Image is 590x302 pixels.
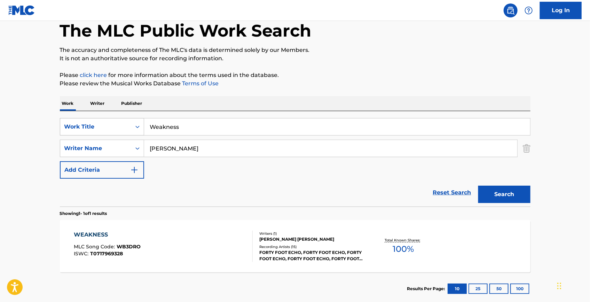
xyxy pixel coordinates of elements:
[523,140,530,157] img: Delete Criterion
[74,231,141,239] div: WEAKNESS
[119,96,144,111] p: Publisher
[117,243,141,250] span: WB3DRO
[540,2,582,19] a: Log In
[8,5,35,15] img: MLC Logo
[60,220,530,272] a: WEAKNESSMLC Song Code:WB3DROISWC:T0717969328Writers (1)[PERSON_NAME] [PERSON_NAME]Recording Artis...
[407,286,447,292] p: Results Per Page:
[489,284,509,294] button: 50
[130,166,139,174] img: 9d2ae6d4665cec9f34b9.svg
[259,244,364,249] div: Recording Artists ( 15 )
[557,276,561,296] div: Drag
[393,243,414,255] span: 100 %
[469,284,488,294] button: 25
[259,231,364,236] div: Writers ( 1 )
[525,6,533,15] img: help
[510,284,529,294] button: 100
[259,249,364,262] div: FORTY FOOT ECHO, FORTY FOOT ECHO, FORTY FOOT ECHO, FORTY FOOT ECHO, FORTY FOOT ECHO
[385,238,422,243] p: Total Known Shares:
[430,185,475,200] a: Reset Search
[90,250,123,257] span: T0717969328
[60,20,312,41] h1: The MLC Public Work Search
[88,96,107,111] p: Writer
[555,269,590,302] iframe: Chat Widget
[60,79,530,88] p: Please review the Musical Works Database
[60,96,76,111] p: Work
[80,72,107,78] a: click here
[74,243,117,250] span: MLC Song Code :
[478,186,530,203] button: Search
[506,6,515,15] img: search
[60,161,144,179] button: Add Criteria
[60,210,107,217] p: Showing 1 - 1 of 1 results
[74,250,90,257] span: ISWC :
[60,54,530,63] p: It is not an authoritative source for recording information.
[60,71,530,79] p: Please for more information about the terms used in the database.
[181,80,219,87] a: Terms of Use
[522,3,536,17] div: Help
[60,118,530,207] form: Search Form
[60,46,530,54] p: The accuracy and completeness of The MLC's data is determined solely by our Members.
[259,236,364,242] div: [PERSON_NAME] [PERSON_NAME]
[448,284,467,294] button: 10
[64,123,127,131] div: Work Title
[504,3,518,17] a: Public Search
[64,144,127,153] div: Writer Name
